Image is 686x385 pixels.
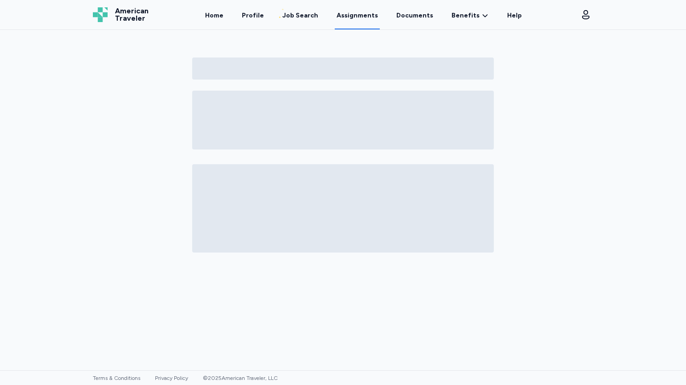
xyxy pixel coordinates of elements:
[93,7,108,22] img: Logo
[155,375,188,381] a: Privacy Policy
[282,11,318,20] div: Job Search
[452,11,489,20] a: Benefits
[335,1,380,29] a: Assignments
[115,7,149,22] span: American Traveler
[452,11,480,20] span: Benefits
[203,375,278,381] span: © 2025 American Traveler, LLC
[93,375,140,381] a: Terms & Conditions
